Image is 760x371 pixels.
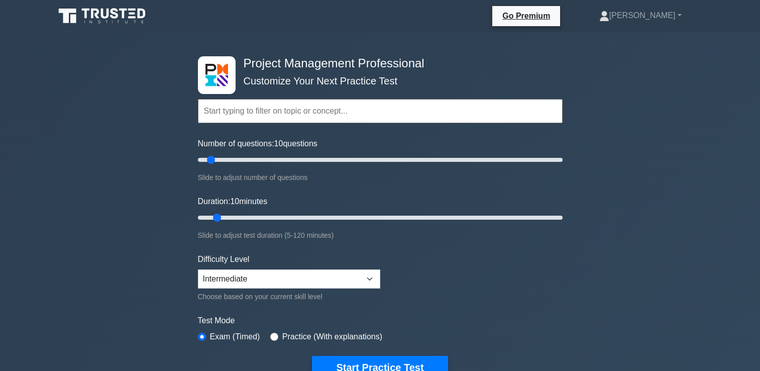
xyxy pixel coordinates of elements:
[496,10,556,22] a: Go Premium
[198,253,250,265] label: Difficulty Level
[198,171,563,183] div: Slide to adjust number of questions
[198,291,380,303] div: Choose based on your current skill level
[198,196,268,208] label: Duration: minutes
[240,56,513,71] h4: Project Management Professional
[282,331,382,343] label: Practice (With explanations)
[198,315,563,327] label: Test Mode
[210,331,260,343] label: Exam (Timed)
[274,139,283,148] span: 10
[198,99,563,123] input: Start typing to filter on topic or concept...
[575,6,706,26] a: [PERSON_NAME]
[198,229,563,241] div: Slide to adjust test duration (5-120 minutes)
[230,197,239,206] span: 10
[198,138,317,150] label: Number of questions: questions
